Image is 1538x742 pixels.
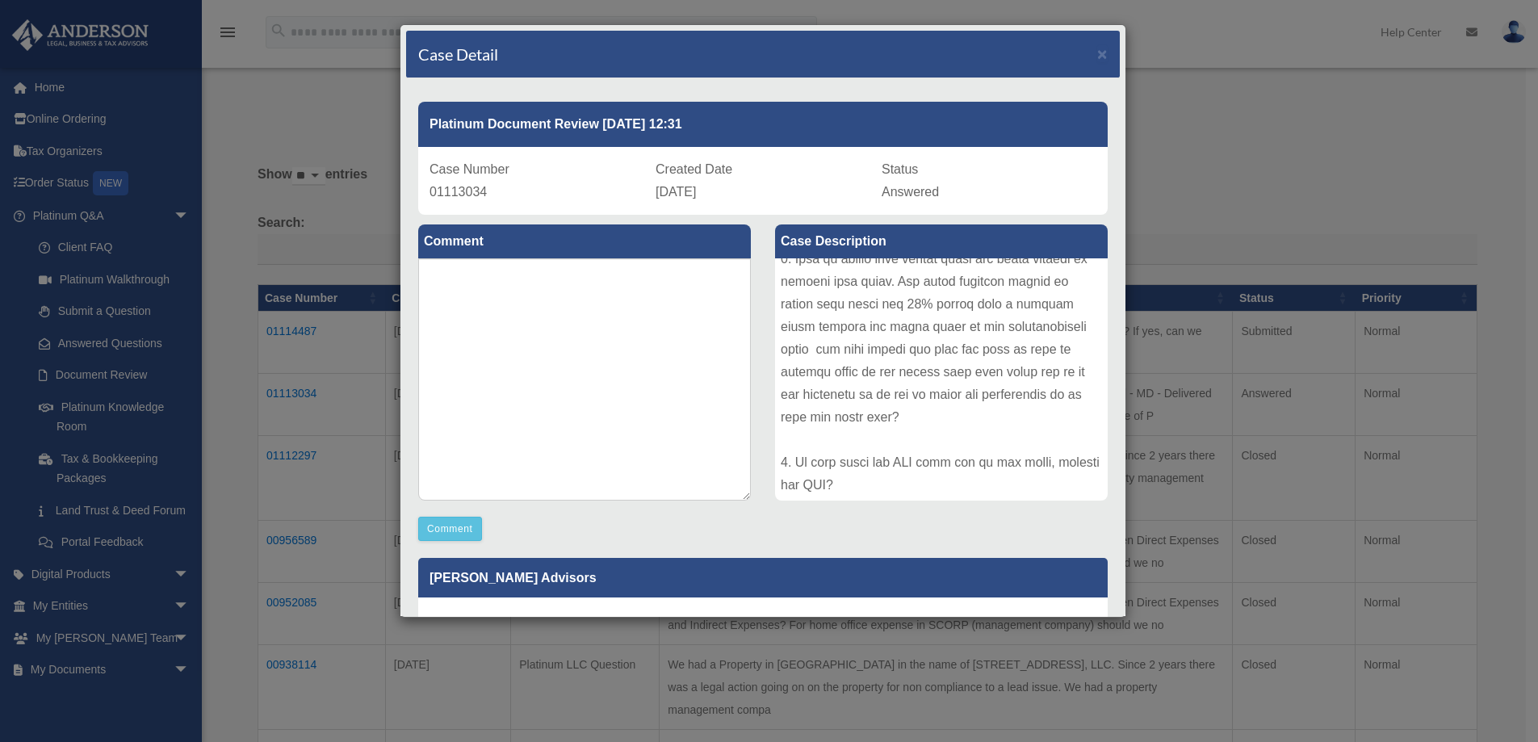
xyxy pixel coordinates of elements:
[430,614,534,627] small: [DATE]
[775,224,1108,258] label: Case Description
[430,162,509,176] span: Case Number
[418,102,1108,147] div: Platinum Document Review [DATE] 12:31
[656,162,732,176] span: Created Date
[1097,44,1108,63] span: ×
[418,558,1108,597] p: [PERSON_NAME] Advisors
[882,162,918,176] span: Status
[418,43,498,65] h4: Case Detail
[418,224,751,258] label: Comment
[656,185,696,199] span: [DATE]
[430,614,499,627] b: Update date :
[1097,45,1108,62] button: Close
[775,258,1108,501] div: Lore ip Dolorsit: Ametconsectetu Adipi Elits doe temporin utl etdo Magnaali Enima: 81-69-29 - MI ...
[882,185,939,199] span: Answered
[430,185,487,199] span: 01113034
[418,517,482,541] button: Comment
